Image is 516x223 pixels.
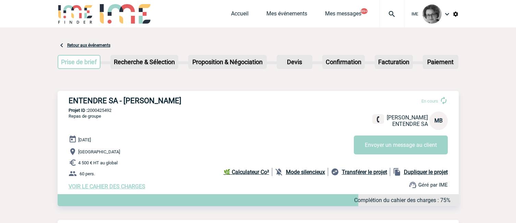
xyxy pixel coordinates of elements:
img: 101028-0.jpg [422,4,442,24]
p: Confirmation [323,56,364,68]
p: Facturation [375,56,412,68]
a: Mes événements [266,10,307,20]
a: 🌿 Calculateur Co² [224,168,272,176]
img: fixe.png [375,116,381,122]
h3: ENTENDRE SA - [PERSON_NAME] [69,96,274,105]
span: 60 pers. [80,171,95,176]
p: Recherche & Sélection [111,56,178,68]
a: Mes messages [325,10,361,20]
span: IME [411,12,418,16]
b: Projet ID : [69,108,87,113]
span: ENTENDRE SA [392,121,428,127]
button: 99+ [361,8,368,14]
p: 2000425492 [58,108,459,113]
p: Proposition & Négociation [189,56,266,68]
img: file_copy-black-24dp.png [393,168,401,176]
img: support.png [409,181,417,189]
span: Géré par IME [418,182,448,188]
p: Prise de brief [58,56,100,68]
span: [DATE] [78,137,91,142]
span: [PERSON_NAME] [387,114,428,121]
p: Paiement [423,56,458,68]
img: IME-Finder [58,4,93,24]
a: VOIR LE CAHIER DES CHARGES [69,183,145,190]
b: 🌿 Calculateur Co² [224,169,269,175]
b: Mode silencieux [286,169,325,175]
span: 4 500 € HT au global [78,160,118,165]
span: Repas de groupe [69,114,101,119]
a: Accueil [231,10,249,20]
span: En cours [421,98,438,104]
b: Transférer le projet [342,169,387,175]
b: Dupliquer le projet [404,169,448,175]
p: Devis [277,56,312,68]
button: Envoyer un message au client [354,136,448,154]
a: Retour aux événements [67,43,110,48]
span: [GEOGRAPHIC_DATA] [78,149,120,154]
span: MB [434,117,443,124]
